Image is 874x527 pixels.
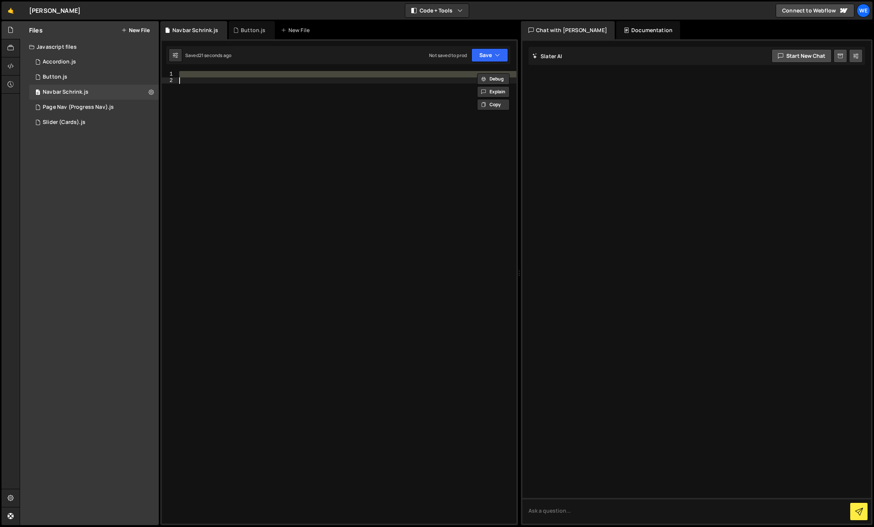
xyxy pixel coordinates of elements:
[29,6,81,15] div: [PERSON_NAME]
[199,52,231,59] div: 21 seconds ago
[29,70,159,85] div: 16252/45770.js
[162,71,178,77] div: 1
[241,26,265,34] div: Button.js
[532,53,563,60] h2: Slater AI
[43,89,88,96] div: Navbar Schrink.js
[776,4,854,17] a: Connect to Webflow
[857,4,870,17] a: We
[43,119,85,126] div: Slider (Cards).js
[477,99,510,110] button: Copy
[29,85,159,100] div: 16252/46002.js
[477,73,510,85] button: Debug
[772,49,832,63] button: Start new chat
[172,26,218,34] div: Navbar Schrink.js
[429,52,467,59] div: Not saved to prod
[29,54,159,70] div: 16252/43826.js
[43,59,76,65] div: Accordion.js
[185,52,231,59] div: Saved
[43,74,67,80] div: Button.js
[162,77,178,84] div: 2
[20,39,159,54] div: Javascript files
[521,21,615,39] div: Chat with [PERSON_NAME]
[2,2,20,20] a: 🤙
[29,115,159,130] div: 16252/43832.js
[471,48,508,62] button: Save
[281,26,313,34] div: New File
[616,21,680,39] div: Documentation
[29,26,43,34] h2: Files
[36,90,40,96] span: 0
[121,27,150,33] button: New File
[477,86,510,97] button: Explain
[29,100,159,115] div: 16252/43821.js
[43,104,114,111] div: Page Nav (Progress Nav).js
[405,4,469,17] button: Code + Tools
